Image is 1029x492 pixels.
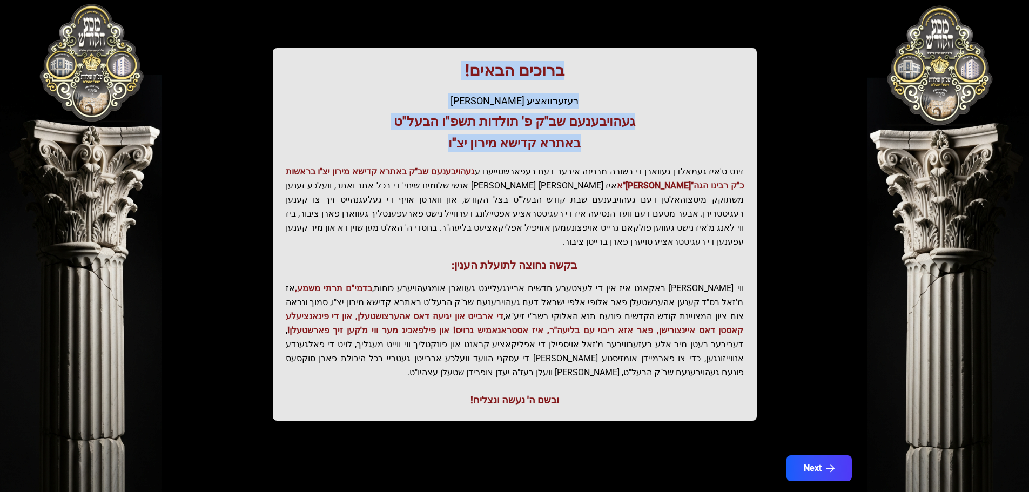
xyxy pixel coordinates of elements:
[286,165,744,249] p: זינט ס'איז געמאלדן געווארן די בשורה מרנינה איבער דעם בעפארשטייענדע איז [PERSON_NAME] [PERSON_NAME...
[286,281,744,380] p: ווי [PERSON_NAME] באקאנט איז אין די לעצטערע חדשים אריינגעלייגט געווארן אומגעהויערע כוחות, אז מ'זא...
[286,134,744,152] h3: באתרא קדישא מירון יצ"ו
[286,93,744,109] div: רעזערוואציע [PERSON_NAME]
[286,393,744,408] div: ובשם ה' נעשה ונצליח!
[286,61,744,80] h1: ברוכים הבאים!
[286,113,744,130] h3: געהויבענעם שב"ק פ' תולדות תשפ"ו הבעל"ט
[295,283,372,293] span: בדמי"ם תרתי משמע,
[286,166,744,191] span: געהויבענעם שב"ק באתרא קדישא מירון יצ"ו בראשות כ"ק רבינו הגה"[PERSON_NAME]"א
[286,311,744,335] span: די ארבייט און יגיעה דאס אהערצושטעלן, און די פינאנציעלע קאסטן דאס איינצורישן, פאר אזא ריבוי עם בלי...
[286,258,744,273] h3: בקשה נחוצה לתועלת הענין:
[786,455,852,481] button: Next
